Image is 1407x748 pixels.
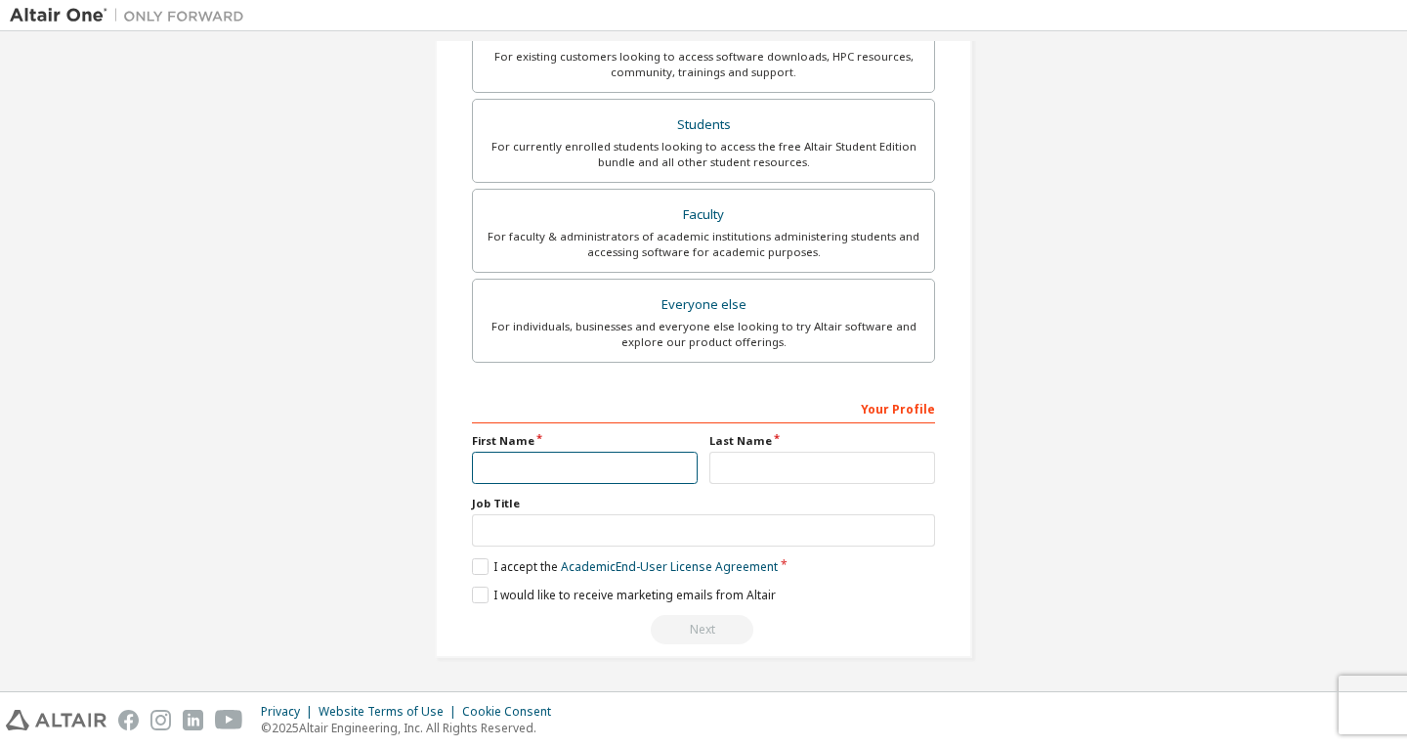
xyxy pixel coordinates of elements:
img: instagram.svg [150,710,171,730]
img: altair_logo.svg [6,710,107,730]
label: First Name [472,433,698,449]
div: For currently enrolled students looking to access the free Altair Student Edition bundle and all ... [485,139,922,170]
div: Cookie Consent [462,704,563,720]
label: I would like to receive marketing emails from Altair [472,587,776,603]
img: Altair One [10,6,254,25]
div: For individuals, businesses and everyone else looking to try Altair software and explore our prod... [485,319,922,350]
label: Job Title [472,496,935,511]
div: For existing customers looking to access software downloads, HPC resources, community, trainings ... [485,49,922,80]
div: Website Terms of Use [319,704,462,720]
img: linkedin.svg [183,710,203,730]
div: Privacy [261,704,319,720]
div: Faculty [485,201,922,229]
label: Last Name [709,433,935,449]
div: Your Profile [472,392,935,423]
div: Read and acccept EULA to continue [472,615,935,644]
a: Academic End-User License Agreement [561,558,778,575]
div: Everyone else [485,291,922,319]
img: facebook.svg [118,710,139,730]
div: For faculty & administrators of academic institutions administering students and accessing softwa... [485,229,922,260]
div: Students [485,111,922,139]
img: youtube.svg [215,710,243,730]
p: © 2025 Altair Engineering, Inc. All Rights Reserved. [261,720,563,736]
label: I accept the [472,558,778,575]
